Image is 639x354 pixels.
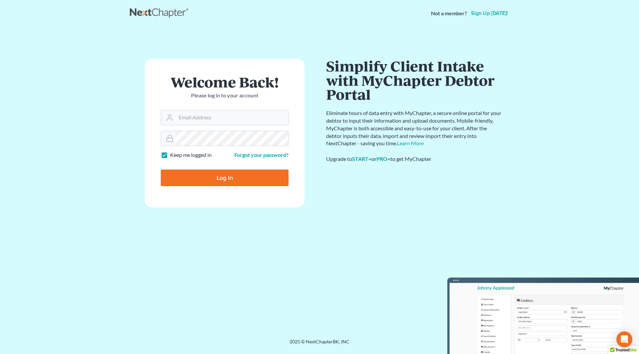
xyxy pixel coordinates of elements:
input: Email Address [176,110,288,125]
p: Eliminate hours of data entry with MyChapter, a secure online portal for your debtor to input the... [326,109,503,147]
a: Learn More [397,140,424,146]
strong: Not a member? [431,10,467,17]
h1: Simplify Client Intake with MyChapter Debtor Portal [326,59,503,101]
h1: Welcome Back! [161,75,289,89]
a: START+ [352,156,371,162]
div: Open Intercom Messenger [616,331,632,347]
input: Log In [161,170,289,186]
div: Upgrade to or to get MyChapter [326,155,503,163]
p: Please log in to your account [161,92,289,99]
div: 2025 © NextChapterBK, INC [130,338,509,350]
a: Sign up [DATE]! [470,11,509,16]
label: Keep me logged in [170,151,212,159]
a: PRO+ [376,156,390,162]
a: Forgot your password? [234,152,289,158]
